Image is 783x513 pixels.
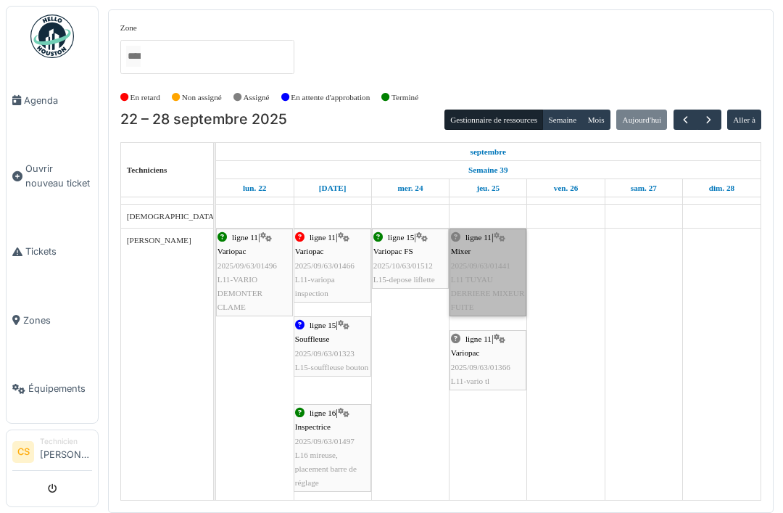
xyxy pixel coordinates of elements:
a: 26 septembre 2025 [550,179,582,197]
li: [PERSON_NAME] [40,436,92,467]
span: L11-variopa inspection [295,275,335,297]
a: Agenda [7,66,98,135]
label: Terminé [391,91,418,104]
span: Variopac FS [373,247,413,255]
img: Badge_color-CXgf-gQk.svg [30,15,74,58]
label: En attente d'approbation [291,91,370,104]
button: Suivant [697,110,721,131]
h2: 22 – 28 septembre 2025 [120,111,287,128]
span: L16 mireuse, placement barre de réglage [295,451,357,487]
span: ligne 11 [232,233,258,242]
span: Techniciens [127,165,167,174]
span: Variopac [451,348,480,357]
button: Précédent [674,110,697,131]
button: Aujourd'hui [616,110,667,130]
span: Tickets [25,245,92,258]
span: ligne 16 [310,409,336,417]
button: Semaine [542,110,582,130]
span: L15-depose liflette [373,275,435,284]
span: ligne 11 [465,335,492,343]
a: 25 septembre 2025 [473,179,503,197]
span: [DEMOGRAPHIC_DATA][PERSON_NAME] [127,212,281,221]
label: Non assigné [182,91,222,104]
a: 28 septembre 2025 [705,179,738,197]
li: CS [12,441,34,463]
div: | [373,231,447,287]
div: | [295,319,370,374]
span: Variopac [217,247,246,255]
a: 24 septembre 2025 [394,179,426,197]
a: Zones [7,286,98,355]
div: Technicien [40,436,92,447]
a: Ouvrir nouveau ticket [7,135,98,218]
button: Aller à [727,110,761,130]
div: | [451,332,525,388]
span: [PERSON_NAME] [127,236,191,245]
span: 2025/09/63/01497 [295,437,355,446]
span: ligne 11 [310,233,336,242]
span: 2025/09/63/01323 [295,349,355,358]
span: Ouvrir nouveau ticket [25,162,92,189]
a: Tickets [7,217,98,286]
span: Souffleuse [295,335,330,343]
span: L11-VARIO DEMONTER CLAME [217,275,262,311]
label: Zone [120,22,137,34]
div: | [295,231,370,300]
span: 2025/09/63/01366 [451,363,510,372]
span: Inspectrice [295,422,331,431]
span: Agenda [24,94,92,107]
span: L11-vario tl [451,377,489,385]
label: En retard [130,91,160,104]
button: Mois [581,110,610,130]
input: Tous [126,46,141,67]
span: ligne 15 [310,321,336,329]
span: 2025/10/63/01512 [373,261,433,270]
a: Semaine 39 [465,161,511,179]
span: Zones [23,313,92,327]
a: CS Technicien[PERSON_NAME] [12,436,92,471]
span: ligne 15 [388,233,414,242]
span: L15-souffleuse bouton [295,363,368,372]
span: 2025/09/63/01496 [217,261,277,270]
a: 22 septembre 2025 [239,179,270,197]
button: Gestionnaire de ressources [444,110,543,130]
span: Équipements [28,382,92,395]
a: 27 septembre 2025 [627,179,660,197]
a: 23 septembre 2025 [315,179,350,197]
div: | [295,406,370,490]
a: Équipements [7,355,98,424]
label: Assigné [244,91,270,104]
div: | [217,231,291,314]
span: 2025/09/63/01466 [295,261,355,270]
span: Variopac [295,247,324,255]
a: 22 septembre 2025 [467,143,510,161]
